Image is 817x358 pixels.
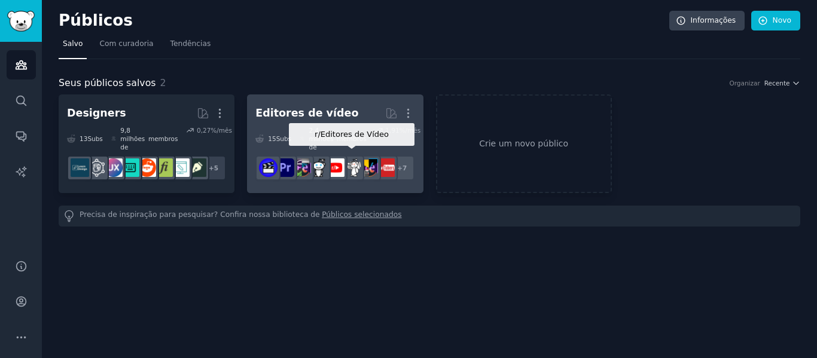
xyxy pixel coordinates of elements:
[436,94,612,193] a: Crie um novo público
[67,107,126,119] font: Designers
[166,35,215,59] a: Tendências
[309,158,328,177] img: GoPro
[154,158,173,177] img: tipografia
[188,158,206,177] img: design gráfico
[209,164,214,172] font: +
[214,164,218,172] font: 5
[751,11,800,31] a: Novo
[138,158,156,177] img: design de logotipo
[211,127,232,134] font: %/mês
[403,164,407,172] font: 7
[276,135,291,142] font: Subs
[376,158,395,177] img: Novos tubérculos
[322,210,401,219] font: Públicos selecionados
[276,158,294,177] img: estreia
[7,11,35,32] img: Logotipo do GummySearch
[691,16,736,25] font: Informações
[255,107,358,119] font: Editores de vídeo
[87,135,102,142] font: Subs
[59,35,87,59] a: Salvo
[400,127,421,134] font: %/mês
[87,158,106,177] img: experiência do usuário
[59,11,133,29] font: Públicos
[259,158,278,177] img: Editores de Vídeo
[121,158,139,177] img: Design de interface do usuário
[170,39,211,48] font: Tendências
[337,135,367,142] font: membros
[773,16,791,25] font: Novo
[59,77,156,88] font: Seus públicos salvos
[764,79,800,87] button: Recente
[247,94,423,193] a: Editores de vídeo15Subs​2,4 milhões demembros1,91%/mêsr/Editores de Vídeo+7Novos tubérculosEdição...
[95,35,157,59] a: Com curadoria
[99,39,153,48] font: Com curadoria
[343,158,361,177] img: videografia
[385,127,399,134] font: 1,91
[80,135,87,142] font: 13
[326,158,345,177] img: youtubers
[268,135,276,142] font: 15
[197,127,211,134] font: 0,27
[479,139,568,148] font: Crie um novo público
[148,135,178,142] font: membros
[729,79,760,87] font: Organizar
[171,158,190,177] img: web design
[359,158,378,177] img: Edição de vídeo
[104,158,123,177] img: Design de UX
[292,158,311,177] img: editores
[160,77,166,88] font: 2
[80,210,320,219] font: Precisa de inspiração para pesquisar? Confira nossa biblioteca de
[71,158,89,177] img: design de aprendizagem
[397,164,403,172] font: +
[120,127,145,151] font: 9,8 milhões de
[63,39,83,48] font: Salvo
[764,79,790,87] font: Recente
[669,11,745,31] a: Informações
[322,210,401,222] a: Públicos selecionados
[59,94,234,193] a: Designers13Subs​9,8 milhões demembros0,27%/mês+5design gráficoweb designtipografiadesign de logot...
[309,127,334,151] font: 2,4 milhões de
